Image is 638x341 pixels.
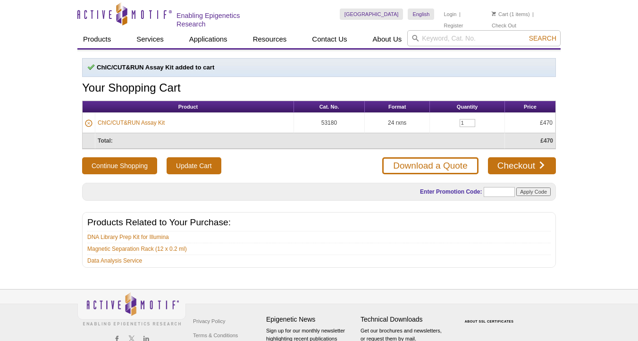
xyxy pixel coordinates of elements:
[82,82,556,95] h1: Your Shopping Cart
[408,9,434,20] a: English
[407,30,561,46] input: Keyword, Cat. No.
[444,11,456,17] a: Login
[455,306,526,327] table: Click to Verify - This site chose Symantec SSL for secure e-commerce and confidential communicati...
[529,34,556,42] span: Search
[492,9,530,20] li: (1 items)
[176,11,270,28] h2: Enabling Epigenetics Research
[98,119,165,127] a: ChIC/CUT&RUN Assay Kit
[492,22,516,29] a: Check Out
[87,233,169,241] a: DNA Library Prep Kit for Illumina
[294,113,365,133] td: 53180
[131,30,169,48] a: Services
[419,188,482,195] label: Enter Promotion Code:
[492,11,496,16] img: Your Cart
[266,315,356,324] h4: Epigenetic News
[184,30,233,48] a: Applications
[459,9,461,20] li: |
[516,188,551,196] input: Apply Code
[247,30,293,48] a: Resources
[488,157,556,174] a: Checkout
[444,22,463,29] a: Register
[505,113,555,133] td: £470
[167,157,221,174] input: Update Cart
[457,104,478,110] span: Quantity
[87,256,142,265] a: Data Analysis Service
[526,34,559,43] button: Search
[77,30,117,48] a: Products
[382,157,478,174] a: Download a Quote
[388,104,406,110] span: Format
[465,320,514,323] a: ABOUT SSL CERTIFICATES
[365,113,430,133] td: 24 rxns
[524,104,537,110] span: Price
[492,11,508,17] a: Cart
[87,245,187,253] a: Magnetic Separation Rack (12 x 0.2 ml)
[319,104,339,110] span: Cat. No.
[367,30,408,48] a: About Us
[87,218,551,227] h2: Products Related to Your Purchase:
[87,63,551,72] p: ChIC/CUT&RUN Assay Kit added to cart
[178,104,198,110] span: Product
[82,157,157,174] button: Continue Shopping
[306,30,353,48] a: Contact Us
[77,290,186,328] img: Active Motif,
[532,9,534,20] li: |
[540,137,553,144] strong: £470
[98,137,113,144] strong: Total:
[340,9,403,20] a: [GEOGRAPHIC_DATA]
[191,314,227,328] a: Privacy Policy
[361,315,450,324] h4: Technical Downloads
